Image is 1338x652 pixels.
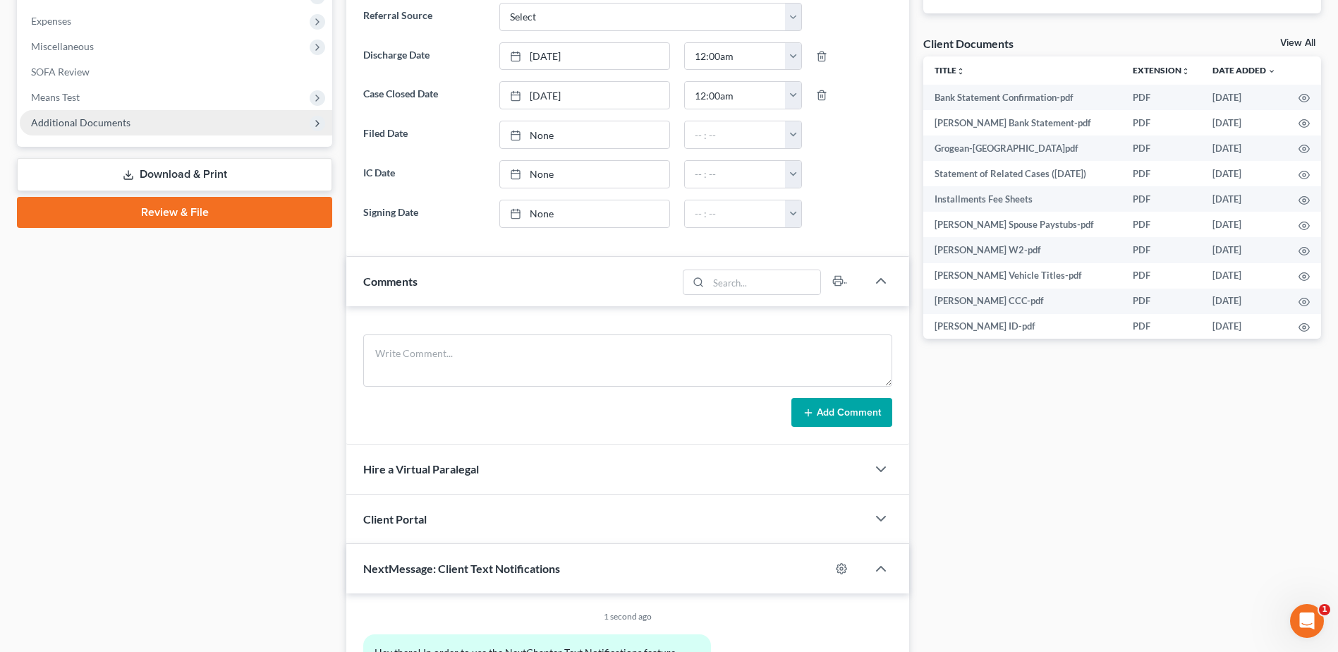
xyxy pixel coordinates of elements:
[31,40,94,52] span: Miscellaneous
[363,512,427,526] span: Client Portal
[685,161,786,188] input: -- : --
[923,161,1121,186] td: Statement of Related Cases ([DATE])
[1121,263,1201,289] td: PDF
[31,116,130,128] span: Additional Documents
[1201,263,1287,289] td: [DATE]
[363,562,560,575] span: NextMessage: Client Text Notifications
[363,462,479,476] span: Hire a Virtual Paralegal
[356,160,492,188] label: IC Date
[956,67,965,76] i: unfold_more
[356,3,492,31] label: Referral Source
[356,42,492,71] label: Discharge Date
[31,66,90,78] span: SOFA Review
[1201,110,1287,135] td: [DATE]
[685,200,786,227] input: -- : --
[1280,38,1315,48] a: View All
[1212,65,1276,76] a: Date Added expand_more
[923,314,1121,339] td: [PERSON_NAME] ID-pdf
[923,135,1121,161] td: Grogean-[GEOGRAPHIC_DATA]pdf
[356,121,492,149] label: Filed Date
[1201,186,1287,212] td: [DATE]
[17,197,332,228] a: Review & File
[356,200,492,228] label: Signing Date
[1121,110,1201,135] td: PDF
[20,59,332,85] a: SOFA Review
[1201,85,1287,110] td: [DATE]
[935,65,965,76] a: Titleunfold_more
[1319,604,1330,615] span: 1
[363,610,892,622] div: 1 second ago
[363,274,418,288] span: Comments
[923,237,1121,262] td: [PERSON_NAME] W2-pdf
[923,110,1121,135] td: [PERSON_NAME] Bank Statement-pdf
[500,82,669,109] a: [DATE]
[500,200,669,227] a: None
[31,91,80,103] span: Means Test
[923,85,1121,110] td: Bank Statement Confirmation-pdf
[500,121,669,148] a: None
[923,289,1121,314] td: [PERSON_NAME] CCC-pdf
[500,43,669,70] a: [DATE]
[1121,135,1201,161] td: PDF
[1201,212,1287,237] td: [DATE]
[685,121,786,148] input: -- : --
[356,81,492,109] label: Case Closed Date
[923,186,1121,212] td: Installments Fee Sheets
[1201,314,1287,339] td: [DATE]
[923,36,1014,51] div: Client Documents
[31,15,71,27] span: Expenses
[685,43,786,70] input: -- : --
[1201,237,1287,262] td: [DATE]
[1290,604,1324,638] iframe: Intercom live chat
[685,82,786,109] input: -- : --
[1121,212,1201,237] td: PDF
[17,158,332,191] a: Download & Print
[500,161,669,188] a: None
[708,270,820,294] input: Search...
[1201,135,1287,161] td: [DATE]
[791,398,892,428] button: Add Comment
[923,263,1121,289] td: [PERSON_NAME] Vehicle Titles-pdf
[1121,186,1201,212] td: PDF
[1267,67,1276,76] i: expand_more
[1121,237,1201,262] td: PDF
[1181,67,1190,76] i: unfold_more
[923,212,1121,237] td: [PERSON_NAME] Spouse Paystubs-pdf
[1133,65,1190,76] a: Extensionunfold_more
[1121,161,1201,186] td: PDF
[1121,85,1201,110] td: PDF
[1121,314,1201,339] td: PDF
[1201,161,1287,186] td: [DATE]
[1201,289,1287,314] td: [DATE]
[1121,289,1201,314] td: PDF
